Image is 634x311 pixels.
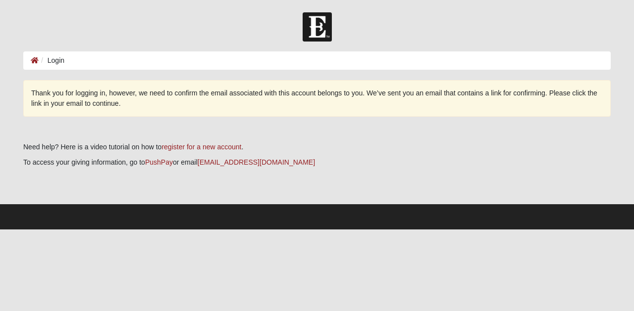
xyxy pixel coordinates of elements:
[161,143,241,151] a: register for a new account
[23,142,611,152] p: Need help? Here is a video tutorial on how to .
[23,80,611,117] div: Thank you for logging in, however, we need to confirm the email associated with this account belo...
[23,157,611,168] p: To access your giving information, go to or email
[198,158,315,166] a: [EMAIL_ADDRESS][DOMAIN_NAME]
[39,55,64,66] li: Login
[303,12,332,42] img: Church of Eleven22 Logo
[145,158,173,166] a: PushPay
